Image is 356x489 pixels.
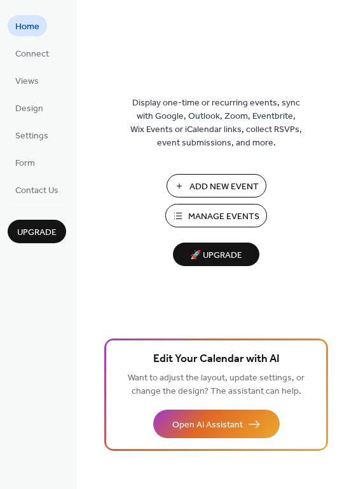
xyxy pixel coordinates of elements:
[130,97,302,150] span: Display one-time or recurring events, sync with Google, Outlook, Zoom, Eventbrite, Wix Events or ...
[188,210,259,224] span: Manage Events
[15,20,39,34] span: Home
[8,43,57,64] a: Connect
[8,70,46,91] a: Views
[189,180,259,194] span: Add New Event
[15,184,58,198] span: Contact Us
[8,179,66,200] a: Contact Us
[153,410,280,438] button: Open AI Assistant
[8,220,66,243] button: Upgrade
[8,124,56,145] a: Settings
[15,48,49,61] span: Connect
[8,15,47,36] a: Home
[172,419,243,432] span: Open AI Assistant
[15,102,43,116] span: Design
[8,97,51,118] a: Design
[15,130,48,143] span: Settings
[128,370,305,400] span: Want to adjust the layout, update settings, or change the design? The assistant can help.
[153,351,280,368] span: Edit Your Calendar with AI
[15,157,35,170] span: Form
[15,75,39,88] span: Views
[173,243,259,266] button: 🚀 Upgrade
[165,204,267,227] button: Manage Events
[167,174,266,198] button: Add New Event
[8,152,43,173] a: Form
[181,247,252,264] span: 🚀 Upgrade
[17,226,57,239] span: Upgrade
